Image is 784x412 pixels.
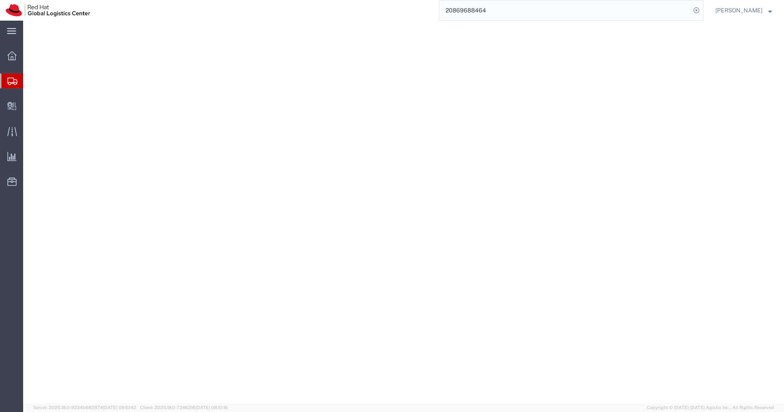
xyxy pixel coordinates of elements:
img: logo [6,4,90,17]
span: Client: 2025.18.0-7346316 [140,405,228,410]
span: Nilesh Shinde [715,6,763,15]
span: [DATE] 09:51:42 [103,405,136,410]
span: Server: 2025.18.0-9334b682874 [33,405,136,410]
button: [PERSON_NAME] [715,5,772,15]
span: [DATE] 08:10:16 [195,405,228,410]
input: Search for shipment number, reference number [439,0,691,20]
span: Copyright © [DATE]-[DATE] Agistix Inc., All Rights Reserved [647,404,774,411]
iframe: FS Legacy Container [23,21,784,403]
